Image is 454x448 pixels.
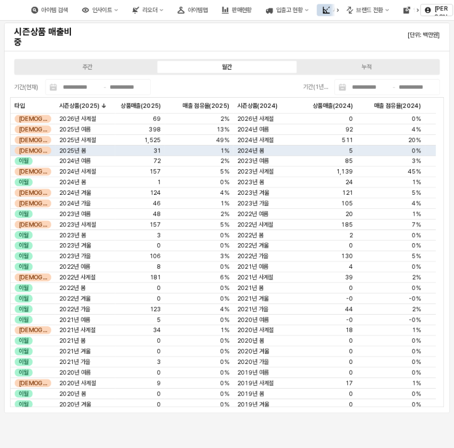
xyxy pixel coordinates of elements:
span: 2024년 사계절 [59,168,96,176]
span: 2021년 사계절 [237,273,274,281]
div: 브랜드 전환 [356,7,383,14]
span: 이월 [19,368,29,377]
span: 2022년 사계절 [59,273,96,281]
span: 0% [220,284,229,292]
span: 2022년 겨울 [237,242,268,250]
span: 0 [157,337,161,345]
span: 이월 [19,210,29,218]
span: [DEMOGRAPHIC_DATA] [19,136,47,144]
span: -0 [346,316,353,324]
span: 2% [221,115,229,123]
span: 상품매출(2025) [121,102,161,110]
button: [PERSON_NAME] [420,4,453,16]
span: 2019년 겨울 [237,400,269,408]
span: [DEMOGRAPHIC_DATA] [19,115,47,123]
span: 이월 [19,347,29,355]
label: 월간 [157,62,297,71]
span: 3% [412,157,421,165]
div: 시즌기획/리뷰 [317,4,377,16]
div: 영업 page [397,4,446,16]
span: 0% [412,231,421,239]
button: 입출고 현황 [260,4,315,16]
span: 0% [412,337,421,345]
span: 5% [220,220,229,229]
span: 1,525 [144,136,161,144]
span: [DEMOGRAPHIC_DATA] [19,199,47,207]
span: 이월 [19,157,29,165]
span: [DEMOGRAPHIC_DATA] [19,220,47,229]
span: 0% [412,263,421,271]
div: 리오더 [126,4,169,16]
span: 이월 [19,337,29,345]
span: 이월 [19,305,29,313]
span: 4% [412,199,421,207]
span: 이월 [19,252,29,260]
h4: 시즌상품 매출비중 [14,27,78,47]
span: 2020년 사계절 [59,379,96,387]
span: 2021년 봄 [59,337,85,345]
span: 2020년 가을 [237,358,269,366]
span: 0% [220,337,229,345]
span: 18 [345,326,353,334]
div: 아이템맵 [171,4,214,16]
span: 이월 [19,284,29,292]
span: 0 [349,390,353,398]
span: 1,139 [336,168,353,176]
span: 0% [412,146,421,155]
div: 판매현황 [232,7,252,14]
span: 2024년 봄 [59,178,86,186]
span: 0% [412,347,421,355]
span: 0% [412,115,421,123]
span: 2% [412,305,421,313]
span: 34 [153,326,161,334]
span: 123 [150,305,161,313]
span: 0% [220,358,229,366]
span: 3% [220,252,229,260]
span: 상품매출(2024) [313,102,353,110]
button: 브랜드 전환 [340,4,395,16]
span: 0% [220,347,229,355]
span: 2022년 여름 [237,210,268,218]
span: 2023년 사계절 [59,220,96,229]
span: 130 [341,252,353,260]
span: 1% [221,326,229,334]
span: 2019년 여름 [237,368,269,377]
button: 판매현황 [216,4,258,16]
span: 9 [157,379,161,387]
span: 2025년 봄 [59,146,86,155]
span: 92 [345,125,353,133]
span: 매출 점유율(2025) [183,102,229,110]
span: 0 [157,368,161,377]
span: 1% [221,146,229,155]
span: 2025년 여름 [59,125,91,133]
span: 2021년 여름 [59,316,90,324]
span: 5% [412,189,421,197]
span: 2020년 겨울 [59,400,91,408]
span: 기간(현재) [14,84,38,91]
span: 1% [221,199,229,207]
span: 2% [221,210,229,218]
span: 2023년 봄 [237,178,264,186]
span: 0% [412,284,421,292]
span: 0 [157,347,161,355]
div: 월간 [222,63,232,70]
span: 2020년 여름 [59,368,91,377]
span: 2021년 사계절 [59,326,96,334]
span: 5% [412,252,421,260]
span: 0 [349,347,353,355]
button: 인사이트 [76,4,124,16]
div: 누적 [361,63,372,70]
span: 2% [221,157,229,165]
span: 0% [412,242,421,250]
span: 2024년 여름 [59,157,91,165]
span: 0 [157,400,161,408]
span: 157 [149,220,161,229]
span: 4% [220,189,229,197]
span: 2% [412,273,421,281]
span: 0 [349,358,353,366]
span: 0 [349,242,353,250]
span: 185 [341,220,353,229]
span: 2022년 봄 [59,284,85,292]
